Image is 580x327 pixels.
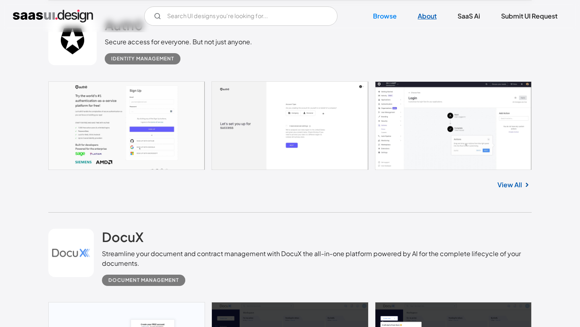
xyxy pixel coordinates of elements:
div: Document Management [108,275,179,285]
a: Submit UI Request [491,7,567,25]
input: Search UI designs you're looking for... [144,6,338,26]
h2: DocuX [102,229,143,245]
form: Email Form [144,6,338,26]
div: Streamline your document and contract management with DocuX the all-in-one platform powered by AI... [102,249,532,268]
a: Browse [363,7,406,25]
a: SaaS Ai [448,7,490,25]
a: View All [497,180,522,190]
div: Identity Management [111,54,174,64]
div: Secure access for everyone. But not just anyone. [105,37,252,47]
a: DocuX [102,229,143,249]
a: About [408,7,446,25]
a: home [13,10,93,23]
